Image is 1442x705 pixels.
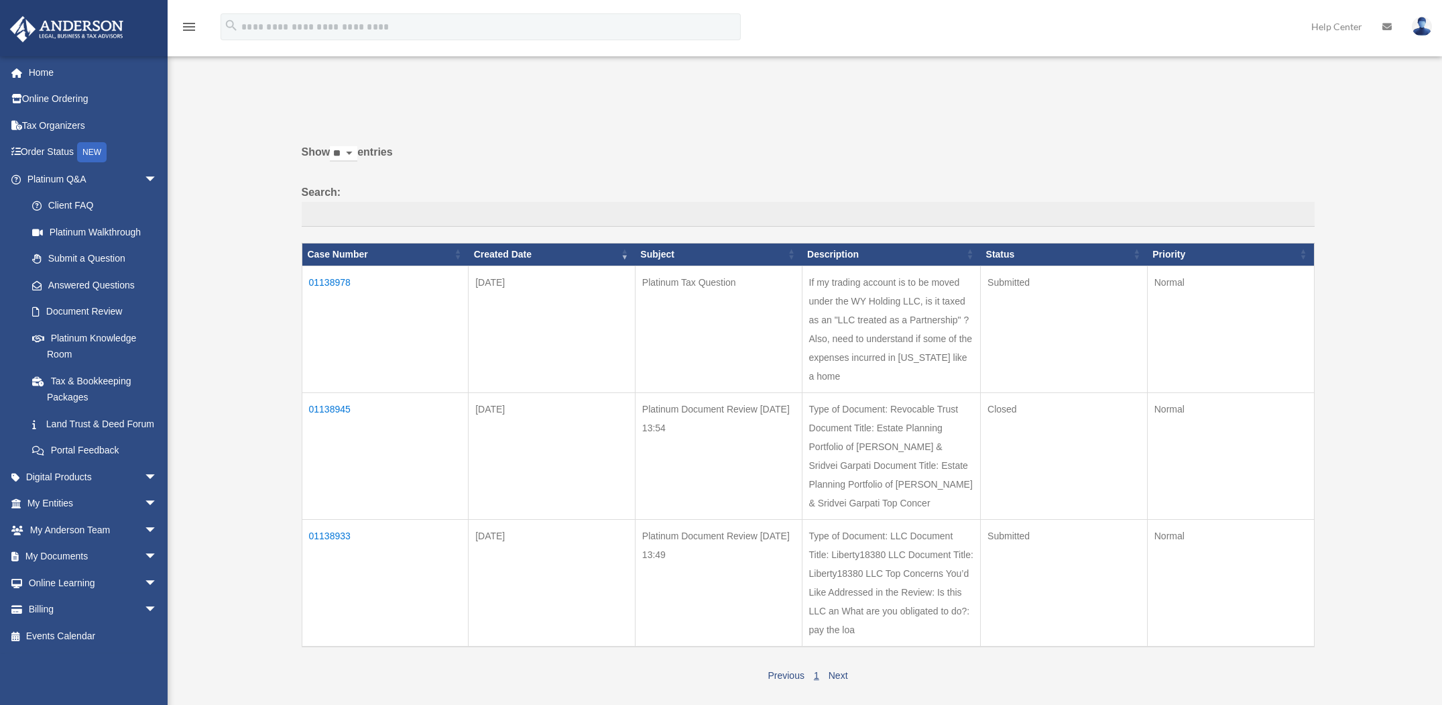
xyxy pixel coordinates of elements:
[19,411,171,437] a: Land Trust & Deed Forum
[19,219,171,246] a: Platinum Walkthrough
[9,166,171,193] a: Platinum Q&Aarrow_drop_down
[302,266,469,392] td: 01138978
[144,464,171,491] span: arrow_drop_down
[814,670,819,681] a: 1
[802,266,981,392] td: If my trading account is to be moved under the WY Holding LLC, is it taxed as an "LLC treated as ...
[181,19,197,35] i: menu
[19,325,171,368] a: Platinum Knowledge Room
[1147,392,1314,519] td: Normal
[302,392,469,519] td: 01138945
[224,18,239,33] i: search
[19,299,171,325] a: Document Review
[9,139,178,166] a: Order StatusNEW
[635,519,802,647] td: Platinum Document Review [DATE] 13:49
[144,490,171,518] span: arrow_drop_down
[144,166,171,193] span: arrow_drop_down
[19,272,164,299] a: Answered Questions
[6,16,127,42] img: Anderson Advisors Platinum Portal
[19,437,171,464] a: Portal Feedback
[302,243,469,266] th: Case Number: activate to sort column ascending
[802,243,981,266] th: Description: activate to sort column ascending
[144,517,171,544] span: arrow_drop_down
[144,570,171,597] span: arrow_drop_down
[9,464,178,490] a: Digital Productsarrow_drop_down
[635,392,802,519] td: Platinum Document Review [DATE] 13:54
[9,596,178,623] a: Billingarrow_drop_down
[1412,17,1432,36] img: User Pic
[1147,243,1314,266] th: Priority: activate to sort column ascending
[469,266,636,392] td: [DATE]
[19,193,171,219] a: Client FAQ
[144,596,171,624] span: arrow_drop_down
[981,243,1148,266] th: Status: activate to sort column ascending
[802,519,981,647] td: Type of Document: LLC Document Title: Liberty18380 LLC Document Title: Liberty18380 LLC Top Conce...
[1147,519,1314,647] td: Normal
[9,86,178,113] a: Online Ordering
[635,266,802,392] td: Platinum Tax Question
[469,243,636,266] th: Created Date: activate to sort column ascending
[802,392,981,519] td: Type of Document: Revocable Trust Document Title: Estate Planning Portfolio of [PERSON_NAME] & Sr...
[302,183,1315,227] label: Search:
[77,142,107,162] div: NEW
[9,490,178,517] a: My Entitiesarrow_drop_down
[981,519,1148,647] td: Submitted
[181,23,197,35] a: menu
[469,519,636,647] td: [DATE]
[1147,266,1314,392] td: Normal
[9,543,178,570] a: My Documentsarrow_drop_down
[829,670,848,681] a: Next
[981,266,1148,392] td: Submitted
[302,202,1315,227] input: Search:
[19,368,171,411] a: Tax & Bookkeeping Packages
[330,146,357,162] select: Showentries
[302,519,469,647] td: 01138933
[19,246,171,272] a: Submit a Question
[9,517,178,543] a: My Anderson Teamarrow_drop_down
[981,392,1148,519] td: Closed
[469,392,636,519] td: [DATE]
[9,622,178,649] a: Events Calendar
[144,543,171,571] span: arrow_drop_down
[302,143,1315,175] label: Show entries
[9,59,178,86] a: Home
[9,112,178,139] a: Tax Organizers
[9,570,178,596] a: Online Learningarrow_drop_down
[635,243,802,266] th: Subject: activate to sort column ascending
[768,670,804,681] a: Previous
